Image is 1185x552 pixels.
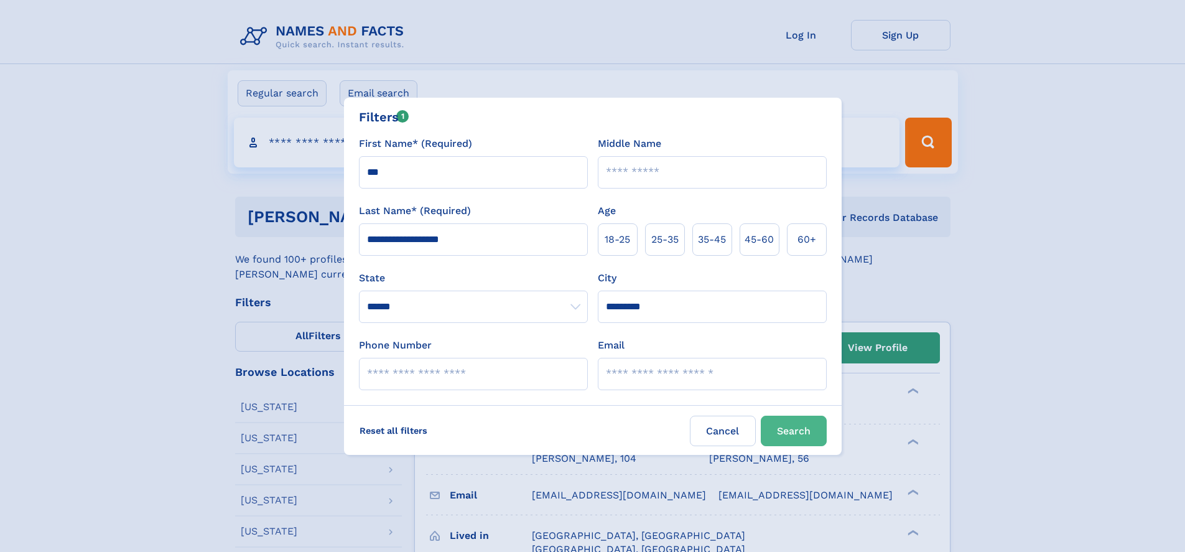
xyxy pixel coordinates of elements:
label: Phone Number [359,338,432,353]
label: City [598,271,616,286]
label: Reset all filters [351,416,435,446]
label: State [359,271,588,286]
label: Last Name* (Required) [359,203,471,218]
button: Search [761,416,827,446]
label: First Name* (Required) [359,136,472,151]
div: Filters [359,108,409,126]
label: Cancel [690,416,756,446]
span: 25‑35 [651,232,679,247]
span: 60+ [797,232,816,247]
label: Middle Name [598,136,661,151]
label: Email [598,338,625,353]
span: 18‑25 [605,232,630,247]
span: 45‑60 [745,232,774,247]
span: 35‑45 [698,232,726,247]
label: Age [598,203,616,218]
